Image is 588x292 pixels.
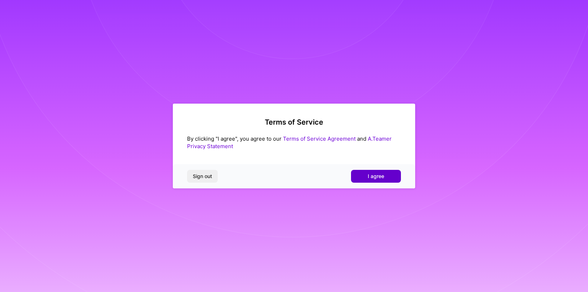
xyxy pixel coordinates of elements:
button: Sign out [187,170,218,183]
button: I agree [351,170,401,183]
a: Terms of Service Agreement [283,135,356,142]
span: Sign out [193,173,212,180]
span: I agree [368,173,384,180]
h2: Terms of Service [187,118,401,126]
div: By clicking "I agree", you agree to our and [187,135,401,150]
